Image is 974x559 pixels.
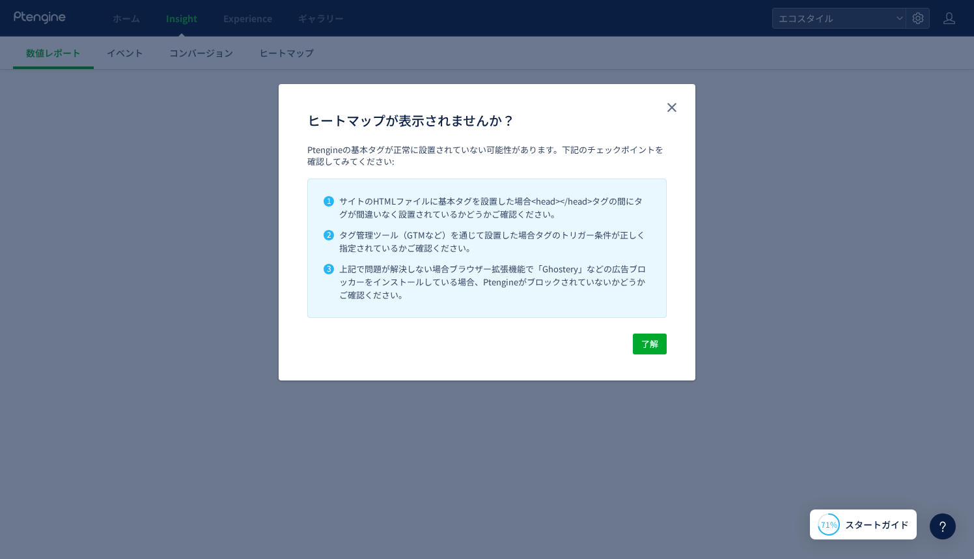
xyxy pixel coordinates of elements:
[821,519,837,530] span: 71%
[324,196,334,207] p: 1
[324,264,334,274] p: 3
[324,230,334,240] p: 2
[661,97,682,118] button: close
[845,518,909,532] span: スタートガイド
[641,334,658,354] span: 了解
[307,144,667,168] p: Ptengineの基本タグが正常に設置されていない可能性があります。下記のチェックポイントを確認してみてください:
[339,229,650,255] p: タグ管理ツール（GTMなど）を通じて設置した場合タグのトリガー条件が正しく指定されているかご確認ください。
[339,195,650,221] p: サイトのHTMLファイルに基本タグを設置した場合<head></head>タグの間にタグが間違いなく設置されているかどうかご確認ください。
[339,263,650,302] p: 上記で問題が解決しない場合ブラウザー拡張機能で「Ghostery」などの広告ブロッカーをインストールしている場合、Ptengineがブロックされていないかどうかご確認ください。
[307,110,515,131] span: ヒートマップが表示されませんか？
[279,84,695,380] div: ヒートマップが表示されませんか？
[633,334,667,354] button: 了解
